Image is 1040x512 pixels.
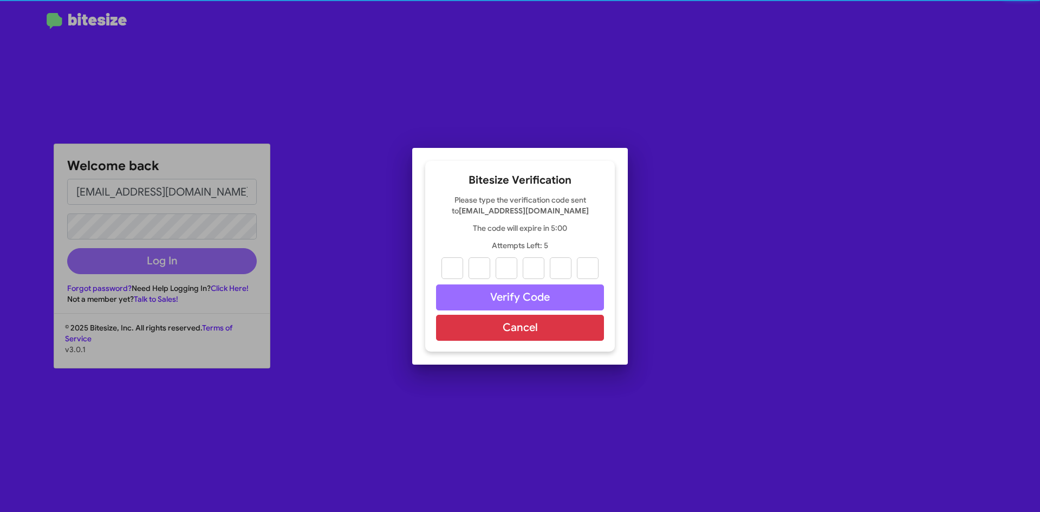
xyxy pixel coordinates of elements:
[459,206,589,216] strong: [EMAIL_ADDRESS][DOMAIN_NAME]
[436,240,604,251] p: Attempts Left: 5
[436,195,604,216] p: Please type the verification code sent to
[436,284,604,310] button: Verify Code
[436,223,604,234] p: The code will expire in 5:00
[436,172,604,189] h2: Bitesize Verification
[436,315,604,341] button: Cancel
